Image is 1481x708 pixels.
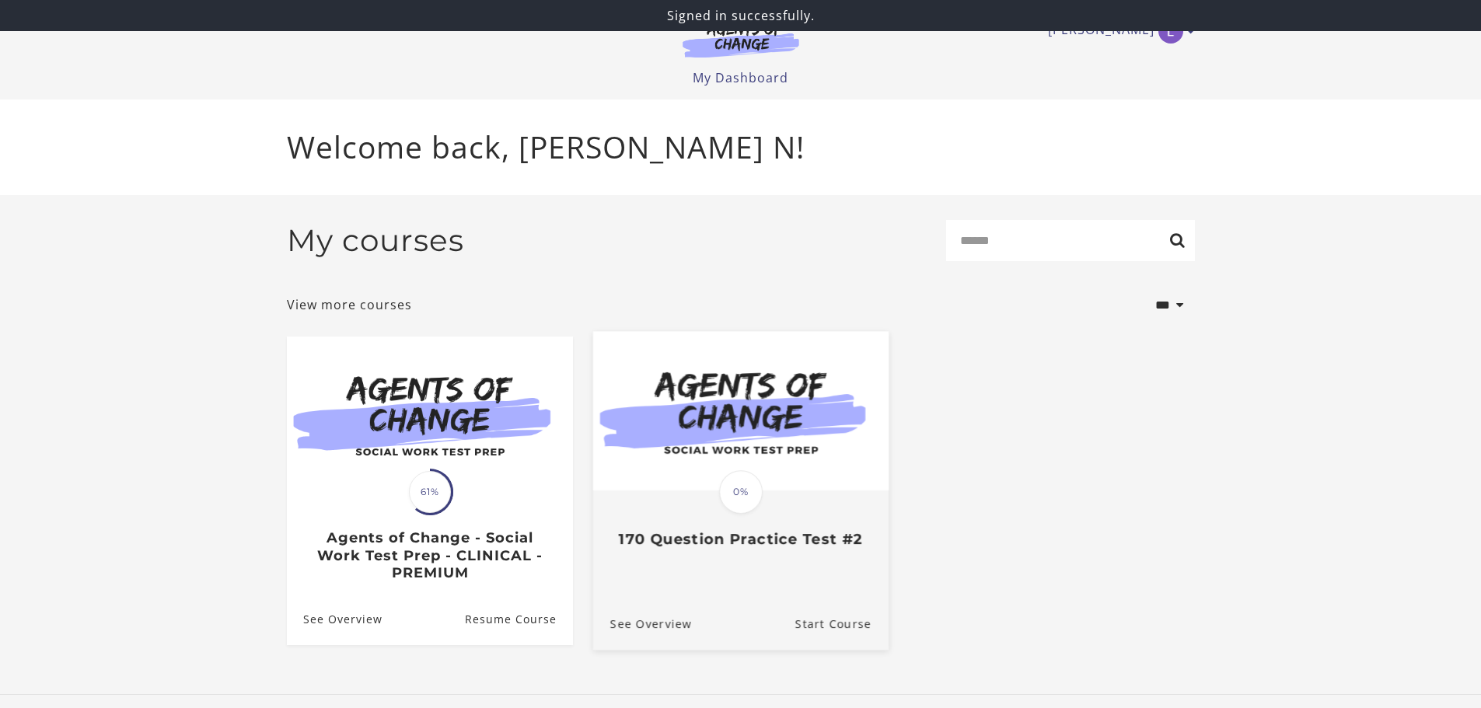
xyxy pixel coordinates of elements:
span: 61% [409,471,451,513]
p: Signed in successfully. [6,6,1475,25]
a: Agents of Change - Social Work Test Prep - CLINICAL - PREMIUM: Resume Course [464,594,572,644]
a: Toggle menu [1048,19,1187,44]
h3: Agents of Change - Social Work Test Prep - CLINICAL - PREMIUM [303,529,556,582]
a: Agents of Change - Social Work Test Prep - CLINICAL - PREMIUM: See Overview [287,594,382,644]
a: 170 Question Practice Test #2: See Overview [592,597,691,649]
a: 170 Question Practice Test #2: Resume Course [795,597,888,649]
a: View more courses [287,295,412,314]
span: 0% [719,470,763,514]
img: Agents of Change Logo [666,22,816,58]
h3: 170 Question Practice Test #2 [610,530,871,548]
a: My Dashboard [693,69,788,86]
h2: My courses [287,222,464,259]
p: Welcome back, [PERSON_NAME] N! [287,124,1195,170]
